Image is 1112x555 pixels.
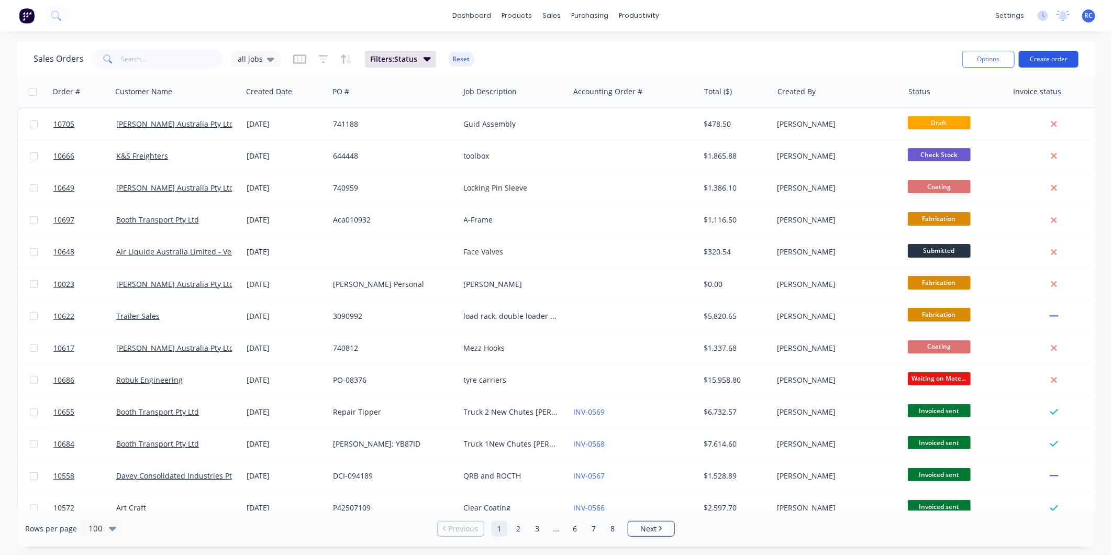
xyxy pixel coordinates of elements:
input: Search... [121,49,224,70]
a: 10649 [53,172,116,204]
div: [DATE] [247,279,325,290]
div: 3090992 [333,311,449,321]
div: [PERSON_NAME] [777,439,893,449]
a: [PERSON_NAME] Australia Pty Ltd [116,279,234,289]
div: $1,337.68 [704,343,766,353]
a: Trailer Sales [116,311,160,321]
div: PO-08376 [333,375,449,385]
div: Mezz Hooks [464,343,560,353]
a: K&S Freighters [116,151,168,161]
a: 10686 [53,364,116,396]
a: Page 8 [605,521,620,537]
div: [DATE] [247,183,325,193]
div: $1,116.50 [704,215,766,225]
div: [DATE] [247,407,325,417]
img: Factory [19,8,35,24]
span: 10705 [53,119,74,129]
span: all jobs [238,53,263,64]
div: [DATE] [247,471,325,481]
button: Options [962,51,1015,68]
a: INV-0569 [573,407,605,417]
span: 10649 [53,183,74,193]
div: Total ($) [704,86,732,97]
span: 10648 [53,247,74,257]
a: INV-0568 [573,439,605,449]
span: Previous [449,524,479,534]
div: $1,386.10 [704,183,766,193]
a: 10572 [53,492,116,524]
div: $1,865.88 [704,151,766,161]
div: Face Valves [464,247,560,257]
a: 10697 [53,204,116,236]
div: tyre carriers [464,375,560,385]
div: Job Description [463,86,517,97]
a: [PERSON_NAME] Australia Pty Ltd [116,119,234,129]
span: Filters: Status [370,54,417,64]
ul: Pagination [433,521,679,537]
a: Page 7 [586,521,602,537]
span: Waiting on Mate... [908,372,971,385]
span: 10558 [53,471,74,481]
div: Accounting Order # [573,86,642,97]
h1: Sales Orders [34,54,84,64]
a: Booth Transport Pty Ltd [116,439,199,449]
span: Fabrication [908,276,971,289]
a: INV-0567 [573,471,605,481]
button: Filters:Status [365,51,436,68]
a: [PERSON_NAME] Australia Pty Ltd [116,183,234,193]
div: [DATE] [247,375,325,385]
div: [PERSON_NAME] [464,279,560,290]
span: Coating [908,340,971,353]
div: products [497,8,538,24]
div: [PERSON_NAME] [777,119,893,129]
span: 10655 [53,407,74,417]
div: P42507109 [333,503,449,513]
a: Davey Consolidated Industries Pty Ltd [116,471,249,481]
div: Locking Pin Sleeve [464,183,560,193]
div: [DATE] [247,503,325,513]
a: INV-0566 [573,503,605,513]
a: 10705 [53,108,116,140]
div: [DATE] [247,151,325,161]
div: Clear Coating [464,503,560,513]
span: 10023 [53,279,74,290]
div: Repair Tipper [333,407,449,417]
div: 740812 [333,343,449,353]
a: 10023 [53,269,116,300]
div: Customer Name [115,86,172,97]
span: Invoiced sent [908,500,971,513]
div: Order # [52,86,80,97]
div: $1,528.89 [704,471,766,481]
span: 10617 [53,343,74,353]
a: Next page [628,524,674,534]
span: Submitted [908,244,971,257]
a: 10622 [53,301,116,332]
div: Aca010932 [333,215,449,225]
div: [PERSON_NAME] [777,151,893,161]
a: Page 2 [510,521,526,537]
div: Truck 1New Chutes [PERSON_NAME]: YB87ID Unit: T907 [464,439,560,449]
div: [PERSON_NAME] [777,279,893,290]
a: 10655 [53,396,116,428]
div: [PERSON_NAME] Personal [333,279,449,290]
div: [PERSON_NAME] [777,471,893,481]
span: 10697 [53,215,74,225]
div: $7,614.60 [704,439,766,449]
div: [DATE] [247,119,325,129]
a: Page 6 [567,521,583,537]
div: [DATE] [247,343,325,353]
a: 10666 [53,140,116,172]
span: Fabrication [908,308,971,321]
div: load rack, double loader box 3 shelf unflanged rollers [464,311,560,321]
div: $2,597.70 [704,503,766,513]
div: toolbox [464,151,560,161]
div: $15,958.80 [704,375,766,385]
span: 10572 [53,503,74,513]
span: Invoiced sent [908,436,971,449]
div: [PERSON_NAME] [777,247,893,257]
span: Coating [908,180,971,193]
div: settings [990,8,1029,24]
button: Reset [449,52,474,66]
div: [PERSON_NAME] [777,375,893,385]
span: 10686 [53,375,74,385]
